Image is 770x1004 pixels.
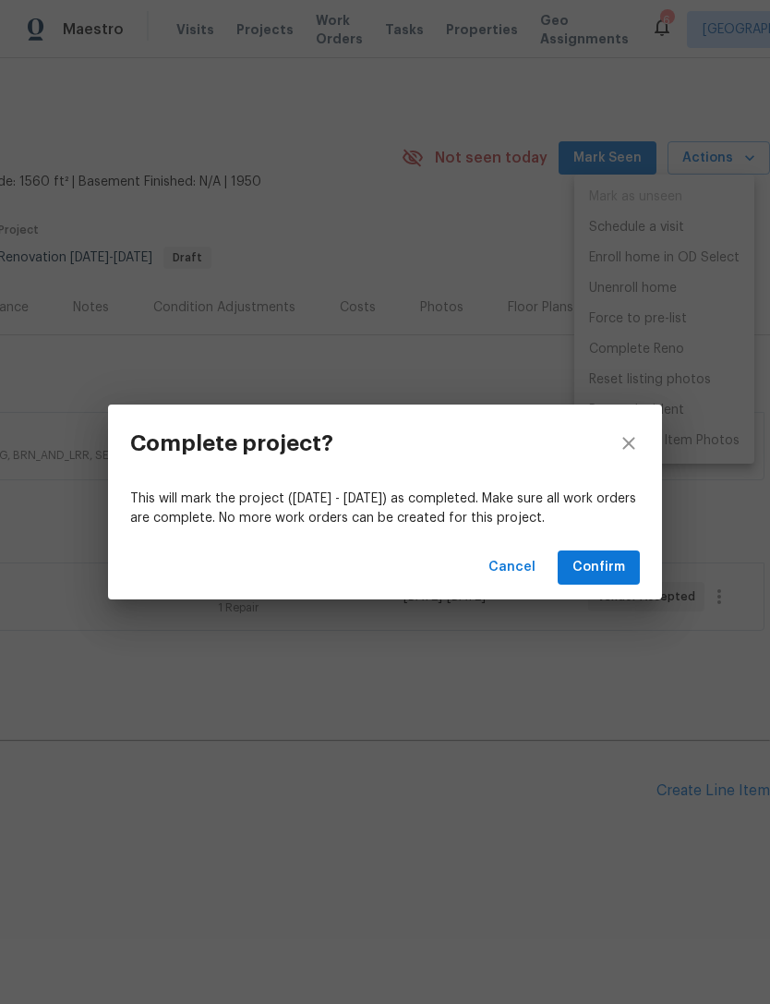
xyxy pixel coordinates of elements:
button: close [596,405,662,482]
span: Confirm [572,556,625,579]
p: This will mark the project ([DATE] - [DATE]) as completed. Make sure all work orders are complete... [130,490,640,528]
h3: Complete project? [130,430,333,456]
span: Cancel [488,556,535,579]
button: Confirm [558,550,640,585]
button: Cancel [481,550,543,585]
